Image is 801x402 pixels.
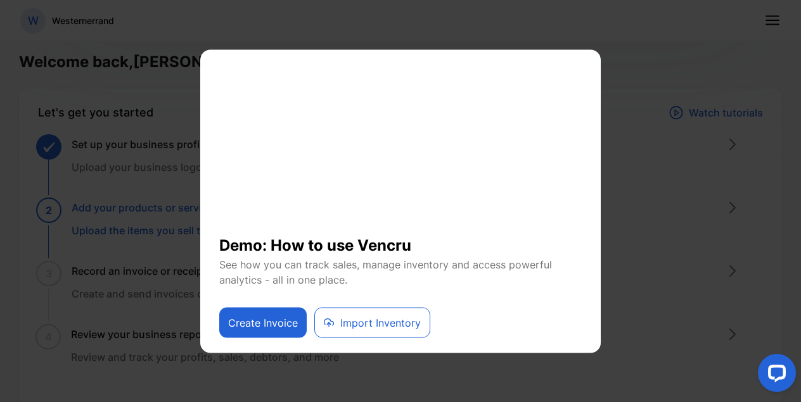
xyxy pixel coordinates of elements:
p: See how you can track sales, manage inventory and access powerful analytics - all in one place. [219,256,582,287]
iframe: YouTube video player [219,65,582,223]
h1: Demo: How to use Vencru [219,223,582,256]
button: Create Invoice [219,307,307,337]
button: Import Inventory [314,307,430,337]
iframe: LiveChat chat widget [748,349,801,402]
